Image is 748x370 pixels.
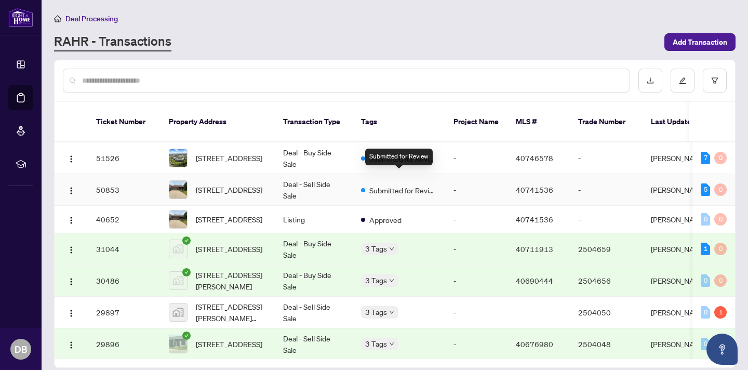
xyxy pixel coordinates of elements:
span: [STREET_ADDRESS][PERSON_NAME][PERSON_NAME] [196,301,266,324]
td: - [445,328,507,360]
td: - [570,206,643,233]
div: 1 [701,243,710,255]
div: 5 [701,183,710,196]
td: Listing [275,206,353,233]
img: Logo [67,309,75,318]
span: 3 Tags [365,274,387,286]
button: Add Transaction [664,33,736,51]
div: Submitted for Review [365,149,433,165]
button: filter [703,69,727,92]
span: DB [15,342,28,356]
span: filter [711,77,718,84]
button: Logo [63,150,79,166]
button: Open asap [706,334,738,365]
td: 2504659 [570,233,643,265]
td: [PERSON_NAME] [643,206,720,233]
td: Deal - Sell Side Sale [275,297,353,328]
span: [STREET_ADDRESS] [196,184,262,195]
button: Logo [63,241,79,257]
button: Logo [63,272,79,289]
img: thumbnail-img [169,210,187,228]
img: thumbnail-img [169,149,187,167]
span: Approved [369,214,402,226]
td: - [445,233,507,265]
td: Deal - Buy Side Sale [275,265,353,297]
span: Add Transaction [673,34,727,50]
span: 3 Tags [365,306,387,318]
img: thumbnail-img [169,240,187,258]
td: 30486 [88,265,161,297]
img: Logo [67,155,75,163]
td: - [570,174,643,206]
th: Project Name [445,102,507,142]
a: RAHR - Transactions [54,33,171,51]
th: Last Updated By [643,102,720,142]
div: 0 [714,274,727,287]
span: 40690444 [516,276,553,285]
span: [STREET_ADDRESS] [196,214,262,225]
span: 3 Tags [365,338,387,350]
img: Logo [67,216,75,224]
button: download [638,69,662,92]
div: 0 [714,243,727,255]
div: 7 [701,152,710,164]
td: [PERSON_NAME] [643,174,720,206]
td: 29896 [88,328,161,360]
span: 40746578 [516,153,553,163]
div: 0 [714,213,727,226]
img: thumbnail-img [169,335,187,353]
img: Logo [67,187,75,195]
td: 2504048 [570,328,643,360]
td: 40652 [88,206,161,233]
span: 40741536 [516,185,553,194]
span: check-circle [182,332,191,340]
td: 50853 [88,174,161,206]
span: edit [679,77,686,84]
td: [PERSON_NAME] [643,328,720,360]
td: Deal - Sell Side Sale [275,174,353,206]
td: Deal - Buy Side Sale [275,142,353,174]
td: Deal - Sell Side Sale [275,328,353,360]
td: - [445,265,507,297]
div: 0 [714,183,727,196]
th: Ticket Number [88,102,161,142]
td: 51526 [88,142,161,174]
img: thumbnail-img [169,181,187,199]
button: Logo [63,304,79,321]
button: edit [671,69,694,92]
td: [PERSON_NAME] [643,233,720,265]
span: 40741536 [516,215,553,224]
span: down [389,310,394,315]
th: MLS # [507,102,570,142]
div: 1 [714,306,727,319]
span: [STREET_ADDRESS] [196,243,262,255]
button: Logo [63,181,79,198]
span: Submitted for Review [369,184,437,196]
span: [STREET_ADDRESS][PERSON_NAME] [196,269,266,292]
span: 40676980 [516,339,553,349]
img: thumbnail-img [169,303,187,321]
span: download [647,77,654,84]
span: [STREET_ADDRESS] [196,338,262,350]
span: check-circle [182,268,191,276]
button: Logo [63,211,79,228]
span: [STREET_ADDRESS] [196,152,262,164]
td: 29897 [88,297,161,328]
span: check-circle [182,236,191,245]
td: 31044 [88,233,161,265]
span: down [389,278,394,283]
div: 0 [701,306,710,319]
span: down [389,341,394,347]
img: logo [8,8,33,27]
img: Logo [67,341,75,349]
span: home [54,15,61,22]
img: Logo [67,277,75,286]
span: down [389,246,394,252]
img: Logo [67,246,75,254]
td: [PERSON_NAME] [643,265,720,297]
th: Trade Number [570,102,643,142]
div: 0 [701,338,710,350]
td: - [445,206,507,233]
div: 0 [714,152,727,164]
span: 40711913 [516,244,553,254]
